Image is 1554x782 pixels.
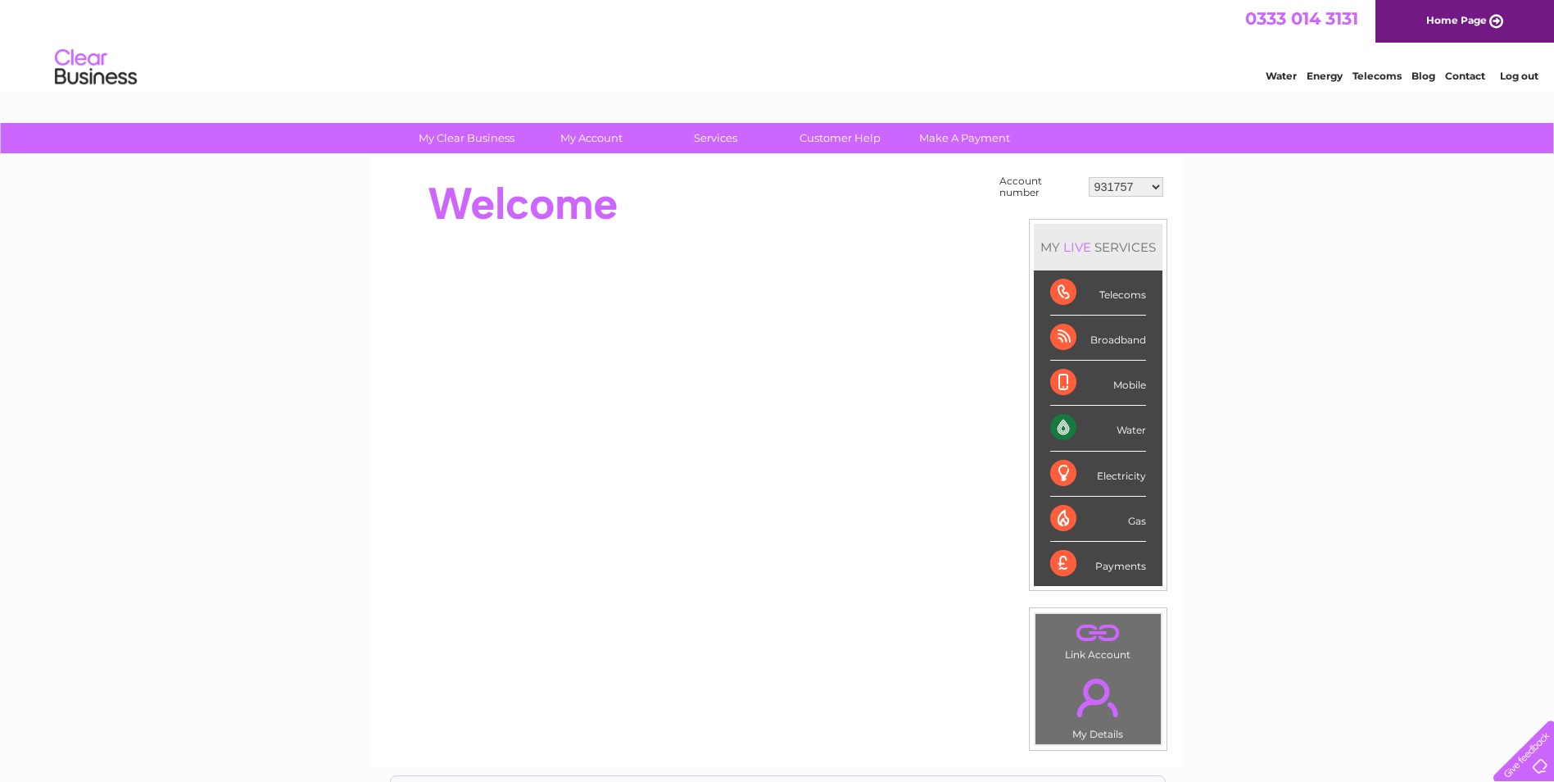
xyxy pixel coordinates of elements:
a: My Clear Business [399,123,534,153]
a: Customer Help [772,123,908,153]
div: Payments [1050,542,1146,586]
div: Telecoms [1050,271,1146,316]
a: Log out [1500,70,1538,82]
a: Energy [1307,70,1343,82]
a: 0333 014 3131 [1245,8,1358,29]
div: LIVE [1060,239,1094,255]
td: Account number [995,171,1085,202]
div: MY SERVICES [1034,224,1162,271]
a: Telecoms [1352,70,1402,82]
td: Link Account [1035,613,1162,665]
a: . [1040,618,1157,647]
img: logo.png [54,43,138,93]
a: Contact [1445,70,1485,82]
a: My Account [523,123,659,153]
div: Gas [1050,497,1146,542]
div: Water [1050,406,1146,451]
div: Electricity [1050,452,1146,497]
a: Blog [1411,70,1435,82]
td: My Details [1035,665,1162,745]
div: Broadband [1050,316,1146,361]
a: Services [648,123,783,153]
a: Make A Payment [897,123,1032,153]
div: Clear Business is a trading name of Verastar Limited (registered in [GEOGRAPHIC_DATA] No. 3667643... [391,9,1165,80]
a: . [1040,669,1157,726]
div: Mobile [1050,361,1146,406]
a: Water [1266,70,1297,82]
